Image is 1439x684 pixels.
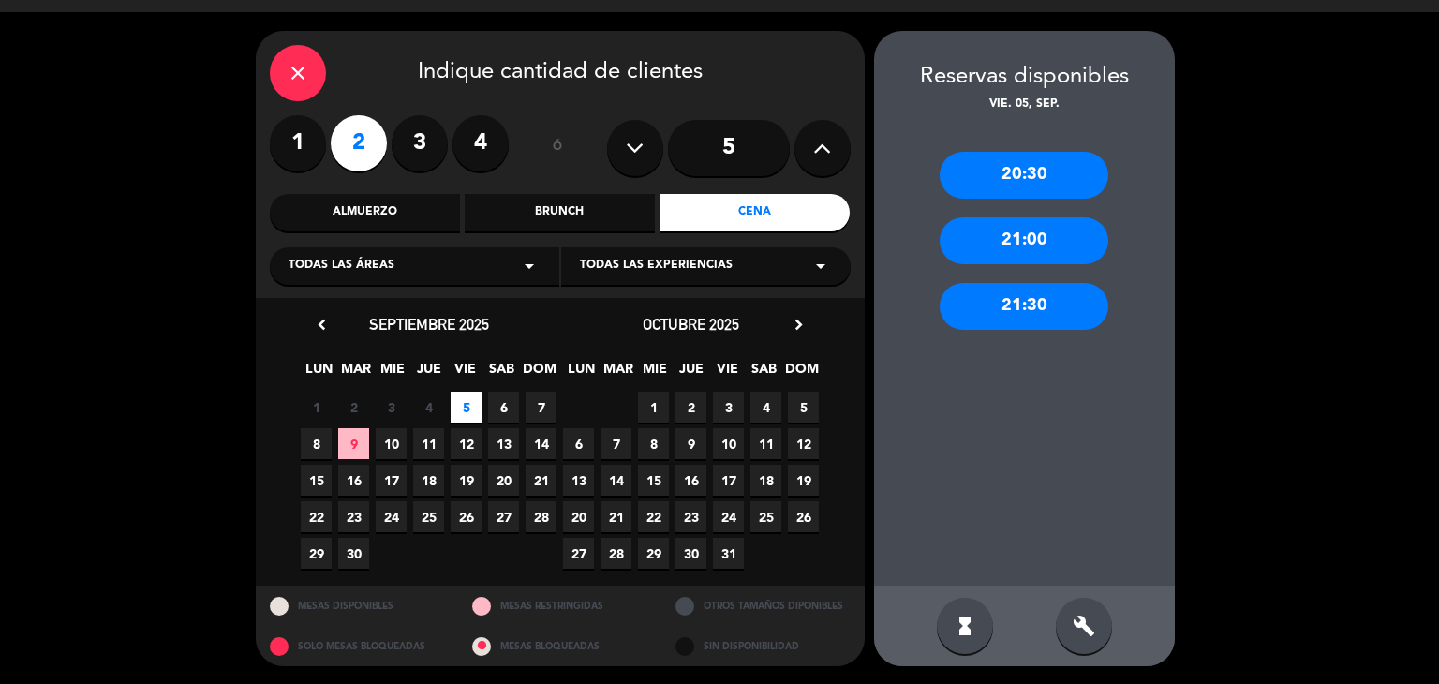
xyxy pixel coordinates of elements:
[940,152,1108,199] div: 20:30
[450,358,481,389] span: VIE
[954,615,976,637] i: hourglass_full
[750,465,781,496] span: 18
[270,194,460,231] div: Almuerzo
[376,392,407,423] span: 3
[638,392,669,423] span: 1
[750,501,781,532] span: 25
[712,358,743,389] span: VIE
[523,358,554,389] span: DOM
[338,465,369,496] span: 16
[340,358,371,389] span: MAR
[788,392,819,423] span: 5
[566,358,597,389] span: LUN
[601,465,631,496] span: 14
[638,465,669,496] span: 15
[331,115,387,171] label: 2
[376,428,407,459] span: 10
[458,586,661,626] div: MESAS RESTRINGIDAS
[713,538,744,569] span: 31
[376,465,407,496] span: 17
[788,465,819,496] span: 19
[750,392,781,423] span: 4
[675,538,706,569] span: 30
[413,358,444,389] span: JUE
[413,392,444,423] span: 4
[304,358,334,389] span: LUN
[940,283,1108,330] div: 21:30
[376,501,407,532] span: 24
[580,257,733,275] span: Todas las experiencias
[601,428,631,459] span: 7
[526,501,556,532] span: 28
[451,392,482,423] span: 5
[488,501,519,532] span: 27
[451,465,482,496] span: 19
[301,392,332,423] span: 1
[369,315,489,334] span: septiembre 2025
[675,465,706,496] span: 16
[488,428,519,459] span: 13
[338,501,369,532] span: 23
[874,96,1175,114] div: vie. 05, sep.
[413,465,444,496] span: 18
[392,115,448,171] label: 3
[256,586,459,626] div: MESAS DISPONIBLES
[526,392,556,423] span: 7
[563,538,594,569] span: 27
[270,115,326,171] label: 1
[526,428,556,459] span: 14
[788,428,819,459] span: 12
[256,626,459,666] div: SOLO MESAS BLOQUEADAS
[526,465,556,496] span: 21
[661,586,865,626] div: OTROS TAMAÑOS DIPONIBLES
[639,358,670,389] span: MIE
[809,255,832,277] i: arrow_drop_down
[287,62,309,84] i: close
[643,315,739,334] span: octubre 2025
[638,538,669,569] span: 29
[601,538,631,569] span: 28
[338,428,369,459] span: 9
[338,538,369,569] span: 30
[518,255,541,277] i: arrow_drop_down
[488,392,519,423] span: 6
[527,115,588,181] div: ó
[413,428,444,459] span: 11
[675,428,706,459] span: 9
[270,45,851,101] div: Indique cantidad de clientes
[465,194,655,231] div: Brunch
[451,428,482,459] span: 12
[413,501,444,532] span: 25
[602,358,633,389] span: MAR
[713,501,744,532] span: 24
[638,501,669,532] span: 22
[301,501,332,532] span: 22
[563,501,594,532] span: 20
[675,358,706,389] span: JUE
[301,428,332,459] span: 8
[785,358,816,389] span: DOM
[338,392,369,423] span: 2
[601,501,631,532] span: 21
[660,194,850,231] div: Cena
[713,392,744,423] span: 3
[312,315,332,335] i: chevron_left
[458,626,661,666] div: MESAS BLOQUEADAS
[486,358,517,389] span: SAB
[377,358,408,389] span: MIE
[789,315,809,335] i: chevron_right
[874,59,1175,96] div: Reservas disponibles
[675,392,706,423] span: 2
[289,257,394,275] span: Todas las áreas
[638,428,669,459] span: 8
[749,358,779,389] span: SAB
[452,115,509,171] label: 4
[713,428,744,459] span: 10
[675,501,706,532] span: 23
[661,626,865,666] div: SIN DISPONIBILIDAD
[940,217,1108,264] div: 21:00
[301,465,332,496] span: 15
[1073,615,1095,637] i: build
[750,428,781,459] span: 11
[563,428,594,459] span: 6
